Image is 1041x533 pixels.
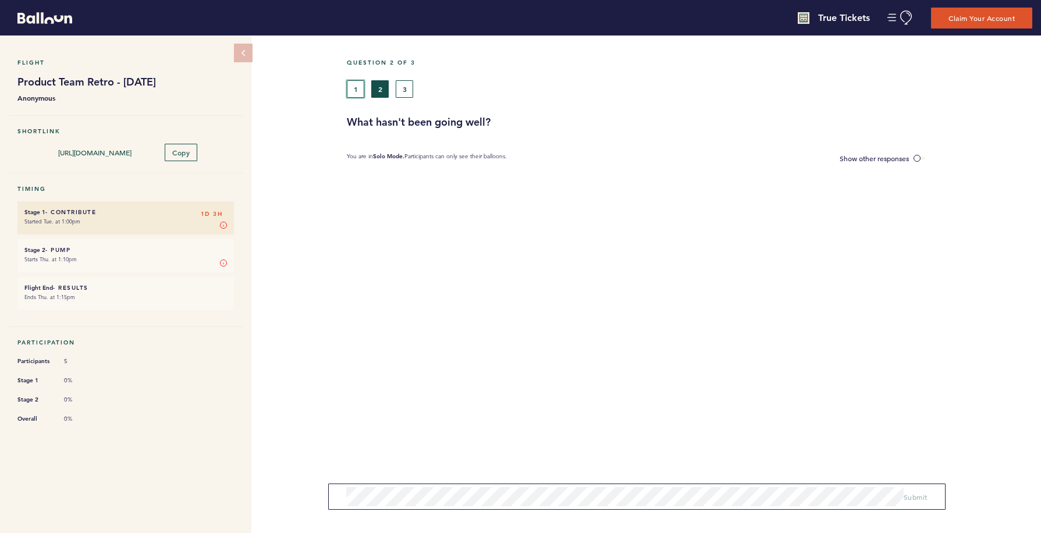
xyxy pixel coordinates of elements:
[24,208,45,216] small: Stage 1
[9,12,72,24] a: Balloon
[373,152,404,160] b: Solo Mode.
[64,376,99,385] span: 0%
[17,75,234,89] h1: Product Team Retro - [DATE]
[904,491,928,503] button: Submit
[17,127,234,135] h5: Shortlink
[17,59,234,66] h5: Flight
[172,148,190,157] span: Copy
[17,356,52,367] span: Participants
[201,208,223,220] span: 1D 3H
[165,144,197,161] button: Copy
[931,8,1032,29] button: Claim Your Account
[887,10,914,25] button: Manage Account
[24,246,45,254] small: Stage 2
[24,246,227,254] h6: - Pump
[17,12,72,24] svg: Balloon
[17,394,52,406] span: Stage 2
[396,80,413,98] button: 3
[64,415,99,423] span: 0%
[347,152,507,165] p: You are in Participants can only see their balloons.
[24,255,77,263] time: Starts Thu. at 1:10pm
[347,115,1032,129] h3: What hasn't been going well?
[371,80,389,98] button: 2
[24,284,227,292] h6: - Results
[17,185,234,193] h5: Timing
[24,208,227,216] h6: - Contribute
[17,375,52,386] span: Stage 1
[64,396,99,404] span: 0%
[17,339,234,346] h5: Participation
[840,154,909,163] span: Show other responses
[24,284,53,292] small: Flight End
[24,293,75,301] time: Ends Thu. at 1:15pm
[347,80,364,98] button: 1
[904,492,928,502] span: Submit
[818,11,870,25] h4: True Tickets
[64,357,99,365] span: 5
[17,92,234,104] b: Anonymous
[17,413,52,425] span: Overall
[24,218,80,225] time: Started Tue. at 1:00pm
[347,59,1032,66] h5: Question 2 of 3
